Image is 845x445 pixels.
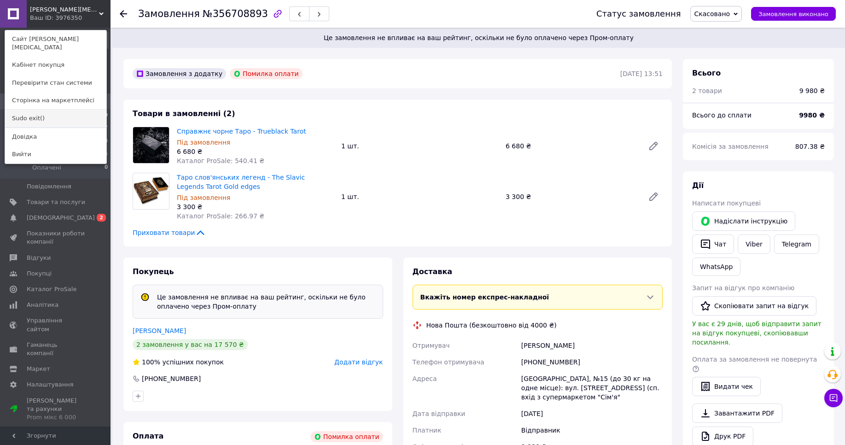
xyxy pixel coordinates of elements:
b: 9980 ₴ [799,111,825,119]
a: Вийти [5,146,106,163]
a: Telegram [774,234,819,254]
a: Перевірити стан системи [5,74,106,92]
button: Видати чек [692,377,761,396]
span: Отримувач [413,342,450,349]
span: 0 [105,164,108,172]
a: Viber [738,234,770,254]
div: Помилка оплати [310,431,383,442]
a: Завантажити PDF [692,404,782,423]
div: 2 замовлення у вас на 17 570 ₴ [133,339,248,350]
a: Сайт [PERSON_NAME][MEDICAL_DATA] [5,30,106,56]
span: Комісія за замовлення [692,143,769,150]
span: Під замовлення [177,194,230,201]
div: [PHONE_NUMBER] [519,354,664,370]
span: Додати відгук [334,358,383,366]
span: Під замовлення [177,139,230,146]
span: Оплата за замовлення не повернута [692,356,817,363]
a: Кабінет покупця [5,56,106,74]
div: 1 шт. [338,190,502,203]
div: Prom мікс 6 000 [27,413,85,422]
button: Надіслати інструкцію [692,211,795,231]
span: Дата відправки [413,410,466,417]
span: Замовлення виконано [758,11,828,18]
div: 3 300 ₴ [177,202,334,211]
span: Приховати товари [133,228,206,237]
div: Помилка оплати [230,68,303,79]
span: Скасовано [694,10,730,18]
div: [PERSON_NAME] [519,337,664,354]
span: Написати покупцеві [692,199,761,207]
a: WhatsApp [692,258,740,276]
button: Замовлення виконано [751,7,836,21]
span: Всього до сплати [692,111,752,119]
span: [DEMOGRAPHIC_DATA] [27,214,95,222]
span: Каталог ProSale [27,285,76,293]
div: Статус замовлення [596,9,681,18]
a: Редагувати [644,137,663,155]
span: Маркет [27,365,50,373]
div: Повернутися назад [120,9,127,18]
span: [PERSON_NAME] та рахунки [27,397,85,422]
span: Crystal Muse [30,6,99,14]
a: Сторінка на маркетплейсі [5,92,106,109]
span: Повідомлення [27,182,71,191]
span: Каталог ProSale: 540.41 ₴ [177,157,264,164]
span: Платник [413,427,442,434]
span: Каталог ProSale: 266.97 ₴ [177,212,264,220]
button: Скопіювати запит на відгук [692,296,816,316]
span: Доставка [413,267,453,276]
button: Чат [692,234,734,254]
span: 2 [97,214,106,222]
span: Запит на відгук про компанію [692,284,794,292]
div: успішних покупок [133,357,224,367]
div: [PHONE_NUMBER] [141,374,202,383]
div: [DATE] [519,405,664,422]
div: 6 680 ₴ [177,147,334,156]
a: [PERSON_NAME] [133,327,186,334]
span: Це замовлення не впливає на ваш рейтинг, оскільки не було оплачено через Пром-оплату [123,33,834,42]
a: Таро слов'янських легенд - The Slavic Legends Tarot Gold edges [177,174,305,190]
div: 6 680 ₴ [502,140,641,152]
span: Оплата [133,432,163,440]
span: У вас є 29 днів, щоб відправити запит на відгук покупцеві, скопіювавши посилання. [692,320,822,346]
div: Відправник [519,422,664,439]
span: Вкажіть номер експрес-накладної [420,293,549,301]
span: Відгуки [27,254,51,262]
span: Налаштування [27,381,74,389]
span: Всього [692,69,721,77]
div: 3 300 ₴ [502,190,641,203]
span: Товари та послуги [27,198,85,206]
span: Телефон отримувача [413,358,484,366]
span: Управління сайтом [27,316,85,333]
span: 2 товари [692,87,722,94]
div: Нова Пошта (безкоштовно від 4000 ₴) [424,321,559,330]
span: Замовлення [138,8,200,19]
button: Чат з покупцем [824,389,843,407]
div: Це замовлення не впливає на ваш рейтинг, оскільки не було оплачено через Пром-оплату [153,293,379,311]
img: Справжнє чорне Таро - Trueblack Tarot [133,127,169,163]
span: Дії [692,181,704,190]
time: [DATE] 13:51 [620,70,663,77]
span: Покупець [133,267,174,276]
a: Справжнє чорне Таро - Trueblack Tarot [177,128,306,135]
span: Показники роботи компанії [27,229,85,246]
div: Замовлення з додатку [133,68,226,79]
span: Аналітика [27,301,58,309]
span: Покупці [27,269,52,278]
a: Sudo exit() [5,110,106,127]
span: №356708893 [203,8,268,19]
span: 807.38 ₴ [795,143,825,150]
span: Адреса [413,375,437,382]
img: Таро слов'янських легенд - The Slavic Legends Tarot Gold edges [133,177,169,205]
span: Гаманець компанії [27,341,85,357]
a: Довідка [5,128,106,146]
span: Оплачені [32,164,61,172]
div: 9 980 ₴ [799,86,825,95]
div: Ваш ID: 3976350 [30,14,69,22]
span: 100% [142,358,160,366]
div: 1 шт. [338,140,502,152]
span: Товари в замовленні (2) [133,109,235,118]
a: Редагувати [644,187,663,206]
div: [GEOGRAPHIC_DATA], №15 (до 30 кг на одне місце): вул. [STREET_ADDRESS] (сп. вхід з супермаркетом ... [519,370,664,405]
